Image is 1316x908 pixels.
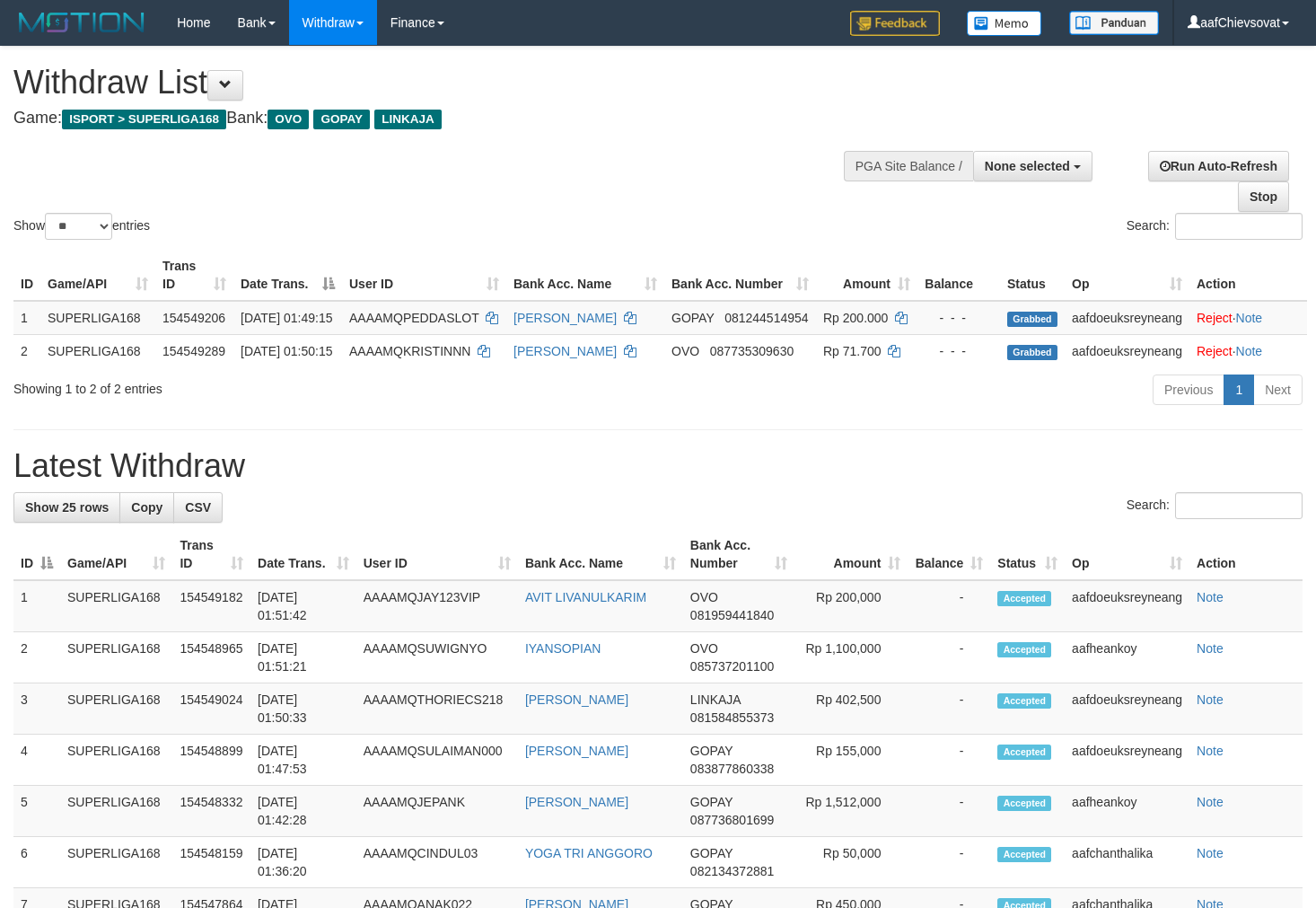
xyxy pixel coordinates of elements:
[525,744,628,758] a: [PERSON_NAME]
[823,344,882,358] span: Rp 71.700
[356,786,518,837] td: AAAAMQJEPANK
[683,529,794,580] th: Bank Acc. Number: activate to sort column ascending
[13,65,859,101] h1: Withdraw List
[250,786,356,837] td: [DATE] 01:42:28
[1189,301,1307,335] td: ·
[162,311,225,325] span: 154549206
[1236,344,1263,358] a: Note
[908,580,990,632] td: -
[1189,529,1303,580] th: Action
[1065,580,1189,632] td: aafdoeuksreyneang
[1197,744,1224,758] a: Note
[13,492,120,523] a: Show 25 rows
[1197,641,1224,656] a: Note
[1065,837,1189,888] td: aafchanthalika
[997,796,1051,811] span: Accepted
[1065,529,1189,580] th: Op: activate to sort column ascending
[40,301,155,335] td: SUPERLIGA168
[25,500,109,515] span: Show 25 rows
[172,632,250,683] td: 154548965
[1065,735,1189,786] td: aafdoeuksreyneang
[13,250,40,301] th: ID
[60,735,172,786] td: SUPERLIGA168
[1238,181,1289,212] a: Stop
[250,735,356,786] td: [DATE] 01:47:53
[13,735,60,786] td: 4
[794,837,908,888] td: Rp 50,000
[525,590,646,604] a: AVIT LIVANULKARIM
[997,847,1051,862] span: Accepted
[185,500,211,515] span: CSV
[671,311,714,325] span: GOPAY
[349,344,470,358] span: AAAAMQKRISTINNN
[1065,683,1189,735] td: aafdoeuksreyneang
[690,608,774,622] span: Copy 081959441840 to clipboard
[13,373,535,398] div: Showing 1 to 2 of 2 entries
[690,590,718,604] span: OVO
[119,492,174,523] a: Copy
[1069,11,1159,35] img: panduan.png
[794,529,908,580] th: Amount: activate to sort column ascending
[794,580,908,632] td: Rp 200,000
[724,311,808,325] span: Copy 081244514954 to clipboard
[45,213,112,240] select: Showentries
[908,837,990,888] td: -
[690,710,774,725] span: Copy 081584855373 to clipboard
[1236,311,1263,325] a: Note
[62,110,226,129] span: ISPORT > SUPERLIGA168
[917,250,1000,301] th: Balance
[671,344,699,358] span: OVO
[250,529,356,580] th: Date Trans.: activate to sort column ascending
[374,110,442,129] span: LINKAJA
[13,683,60,735] td: 3
[233,250,342,301] th: Date Trans.: activate to sort column descending
[794,786,908,837] td: Rp 1,512,000
[967,11,1042,36] img: Button%20Memo.svg
[241,344,332,358] span: [DATE] 01:50:15
[1065,632,1189,683] td: aafheankoy
[1189,250,1307,301] th: Action
[356,683,518,735] td: AAAAMQTHORIECS218
[13,837,60,888] td: 6
[13,213,150,240] label: Show entries
[155,250,233,301] th: Trans ID: activate to sort column ascending
[690,795,733,809] span: GOPAY
[342,250,506,301] th: User ID: activate to sort column ascending
[172,683,250,735] td: 154549024
[1000,250,1065,301] th: Status
[172,529,250,580] th: Trans ID: activate to sort column ascending
[172,735,250,786] td: 154548899
[250,632,356,683] td: [DATE] 01:51:21
[13,632,60,683] td: 2
[816,250,917,301] th: Amount: activate to sort column ascending
[690,864,774,878] span: Copy 082134372881 to clipboard
[997,591,1051,606] span: Accepted
[172,786,250,837] td: 154548332
[356,837,518,888] td: AAAAMQCINDUL03
[172,837,250,888] td: 154548159
[844,151,973,181] div: PGA Site Balance /
[13,110,859,128] h4: Game: Bank:
[1197,846,1224,860] a: Note
[356,735,518,786] td: AAAAMQSULAIMAN000
[60,529,172,580] th: Game/API: activate to sort column ascending
[925,309,993,327] div: - - -
[60,786,172,837] td: SUPERLIGA168
[356,632,518,683] td: AAAAMQSUWIGNYO
[13,301,40,335] td: 1
[1065,250,1189,301] th: Op: activate to sort column ascending
[1065,301,1189,335] td: aafdoeuksreyneang
[690,659,774,674] span: Copy 085737201100 to clipboard
[973,151,1092,181] button: None selected
[990,529,1065,580] th: Status: activate to sort column ascending
[1148,151,1289,181] a: Run Auto-Refresh
[162,344,225,358] span: 154549289
[690,813,774,827] span: Copy 087736801699 to clipboard
[908,786,990,837] td: -
[664,250,816,301] th: Bank Acc. Number: activate to sort column ascending
[1197,795,1224,809] a: Note
[525,795,628,809] a: [PERSON_NAME]
[690,692,741,707] span: LINKAJA
[13,529,60,580] th: ID: activate to sort column descending
[908,683,990,735] td: -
